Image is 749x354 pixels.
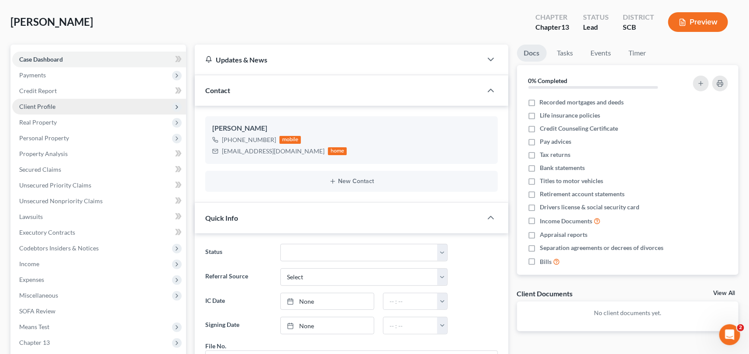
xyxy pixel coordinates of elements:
[540,243,663,252] span: Separation agreements or decrees of divorces
[328,147,347,155] div: home
[205,341,226,351] div: File No.
[583,12,609,22] div: Status
[19,197,103,205] span: Unsecured Nonpriority Claims
[222,147,324,156] div: [EMAIL_ADDRESS][DOMAIN_NAME]
[540,111,600,120] span: Life insurance policies
[12,83,186,99] a: Credit Report
[583,22,609,32] div: Lead
[12,52,186,67] a: Case Dashboard
[540,98,624,107] span: Recorded mortgages and deeds
[222,135,276,144] div: [PHONE_NUMBER]
[713,290,735,296] a: View All
[212,123,491,134] div: [PERSON_NAME]
[19,87,57,94] span: Credit Report
[19,244,99,252] span: Codebtors Insiders & Notices
[205,86,230,94] span: Contact
[535,22,569,32] div: Chapter
[19,56,63,63] span: Case Dashboard
[212,178,491,185] button: New Contact
[540,177,603,185] span: Titles to motor vehicles
[12,209,186,225] a: Lawsuits
[540,230,587,239] span: Appraisal reports
[550,45,580,62] a: Tasks
[719,324,740,345] iframe: Intercom live chat
[12,162,186,177] a: Secured Claims
[540,217,592,226] span: Income Documents
[623,22,654,32] div: SCB
[19,229,75,236] span: Executory Contracts
[561,23,569,31] span: 13
[540,124,618,133] span: Credit Counseling Certificate
[524,309,732,317] p: No client documents yet.
[540,203,639,212] span: Drivers license & social security card
[12,225,186,240] a: Executory Contracts
[540,150,570,159] span: Tax returns
[201,268,276,286] label: Referral Source
[383,293,438,310] input: -- : --
[528,77,568,84] strong: 0% Completed
[19,134,69,142] span: Personal Property
[622,45,653,62] a: Timer
[12,193,186,209] a: Unsecured Nonpriority Claims
[540,163,585,172] span: Bank statements
[540,137,571,146] span: Pay advices
[201,244,276,261] label: Status
[205,55,472,64] div: Updates & News
[737,324,744,331] span: 2
[668,12,728,32] button: Preview
[19,339,50,346] span: Chapter 13
[281,293,374,310] a: None
[517,289,573,298] div: Client Documents
[540,257,552,266] span: Bills
[19,292,58,299] span: Miscellaneous
[383,317,438,334] input: -- : --
[584,45,618,62] a: Events
[19,71,46,79] span: Payments
[540,190,625,198] span: Retirement account statements
[623,12,654,22] div: District
[201,317,276,334] label: Signing Date
[201,293,276,310] label: IC Date
[12,177,186,193] a: Unsecured Priority Claims
[10,15,93,28] span: [PERSON_NAME]
[19,181,91,189] span: Unsecured Priority Claims
[19,103,55,110] span: Client Profile
[19,307,55,315] span: SOFA Review
[12,303,186,319] a: SOFA Review
[517,45,547,62] a: Docs
[281,317,374,334] a: None
[19,118,57,126] span: Real Property
[12,146,186,162] a: Property Analysis
[19,276,44,283] span: Expenses
[19,213,43,220] span: Lawsuits
[535,12,569,22] div: Chapter
[280,136,301,144] div: mobile
[19,166,61,173] span: Secured Claims
[19,323,49,330] span: Means Test
[19,150,68,157] span: Property Analysis
[19,260,39,267] span: Income
[205,214,238,222] span: Quick Info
